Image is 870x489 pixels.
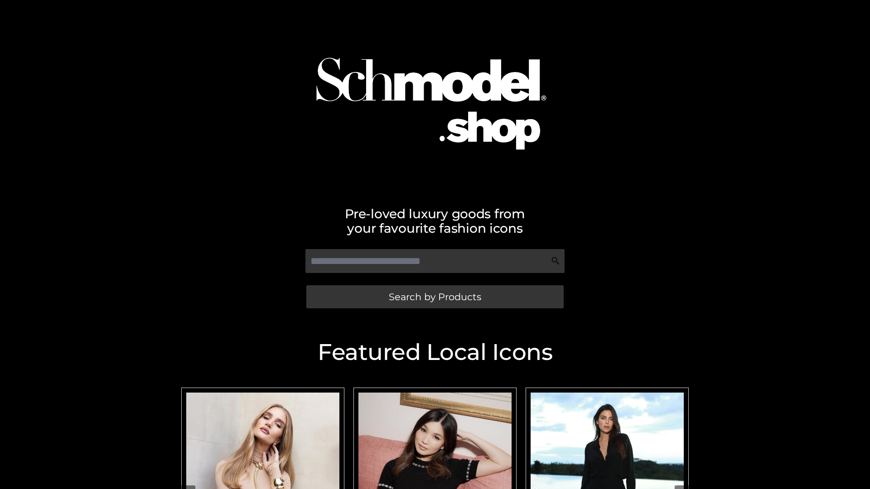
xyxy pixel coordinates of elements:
h2: Pre-loved luxury goods from your favourite fashion icons [177,206,693,235]
h2: Featured Local Icons​ [177,341,693,364]
span: Search by Products [389,292,481,302]
a: Search by Products [306,285,564,308]
img: Search Icon [551,256,560,265]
